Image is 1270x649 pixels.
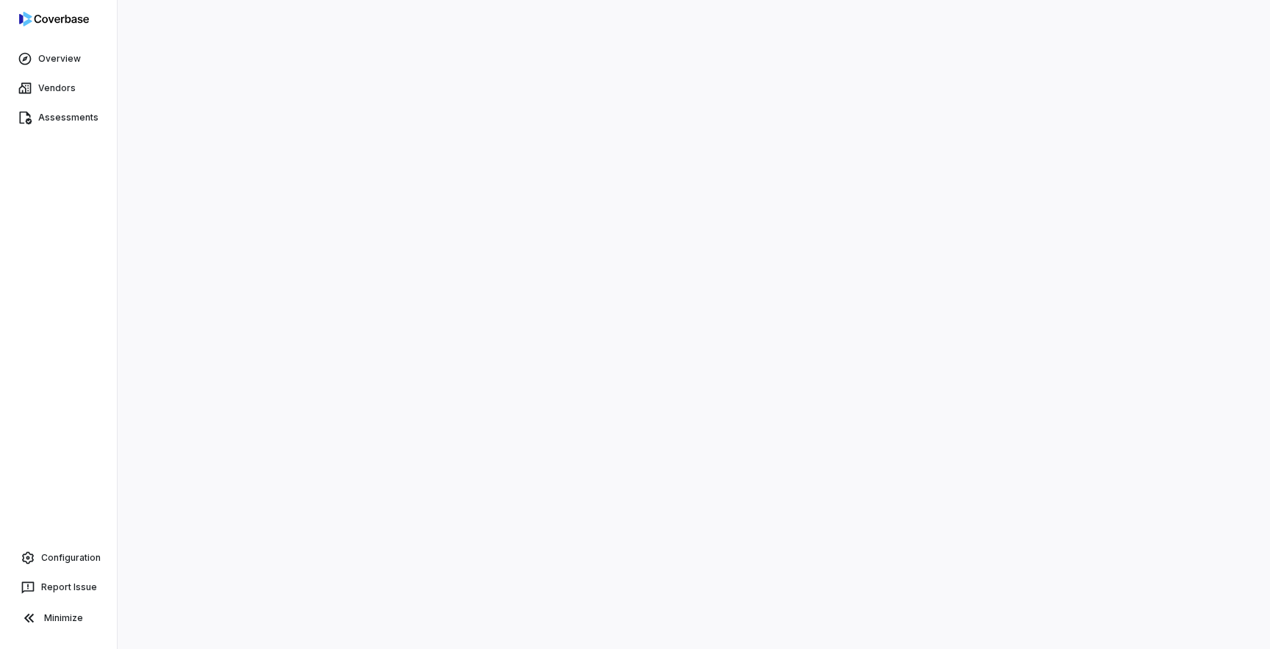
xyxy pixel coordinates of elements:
[38,82,76,94] span: Vendors
[6,545,111,571] a: Configuration
[41,581,97,593] span: Report Issue
[44,612,83,624] span: Minimize
[3,75,114,101] a: Vendors
[38,53,81,65] span: Overview
[6,603,111,633] button: Minimize
[3,46,114,72] a: Overview
[6,574,111,600] button: Report Issue
[19,12,89,26] img: logo-D7KZi-bG.svg
[3,104,114,131] a: Assessments
[41,552,101,564] span: Configuration
[38,112,98,123] span: Assessments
